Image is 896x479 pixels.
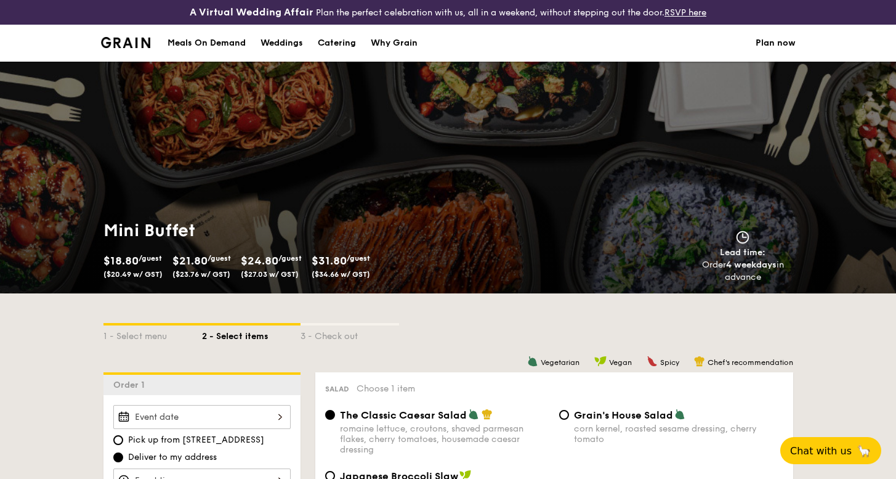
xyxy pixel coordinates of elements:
span: $31.80 [312,254,347,268]
span: Grain's House Salad [574,409,673,421]
img: icon-vegetarian.fe4039eb.svg [674,409,685,420]
span: $24.80 [241,254,278,268]
div: romaine lettuce, croutons, shaved parmesan flakes, cherry tomatoes, housemade caesar dressing [340,424,549,455]
a: Weddings [253,25,310,62]
span: /guest [278,254,302,263]
span: $21.80 [172,254,208,268]
span: Choose 1 item [357,383,415,394]
a: Why Grain [363,25,425,62]
span: Chat with us [790,445,852,457]
input: Pick up from [STREET_ADDRESS] [113,435,123,445]
span: /guest [347,254,370,263]
span: ($27.03 w/ GST) [241,270,299,279]
img: icon-clock.2db775ea.svg [733,231,752,244]
span: $18.80 [103,254,139,268]
input: Grain's House Saladcorn kernel, roasted sesame dressing, cherry tomato [559,410,569,420]
a: Catering [310,25,363,62]
span: /guest [208,254,231,263]
div: 1 - Select menu [103,325,202,343]
span: /guest [139,254,162,263]
img: icon-chef-hat.a58ddaea.svg [694,356,705,367]
span: Chef's recommendation [708,358,793,367]
span: Pick up from [STREET_ADDRESS] [128,434,264,446]
span: Spicy [660,358,679,367]
span: Lead time: [720,247,765,258]
div: 2 - Select items [202,325,301,343]
span: Deliver to my address [128,451,217,464]
span: ($23.76 w/ GST) [172,270,230,279]
strong: 4 weekdays [726,260,777,270]
span: The Classic Caesar Salad [340,409,467,421]
div: Why Grain [371,25,418,62]
img: Grain [101,37,151,48]
div: Plan the perfect celebration with us, all in a weekend, without stepping out the door. [150,5,747,20]
div: 3 - Check out [301,325,399,343]
span: Order 1 [113,380,150,390]
div: Weddings [260,25,303,62]
img: icon-chef-hat.a58ddaea.svg [482,409,493,420]
span: ($34.66 w/ GST) [312,270,370,279]
input: The Classic Caesar Saladromaine lettuce, croutons, shaved parmesan flakes, cherry tomatoes, house... [325,410,335,420]
span: Vegetarian [541,358,579,367]
a: Meals On Demand [160,25,253,62]
input: Deliver to my address [113,452,123,462]
span: 🦙 [857,444,871,458]
input: Event date [113,405,291,429]
img: icon-vegetarian.fe4039eb.svg [527,356,538,367]
span: Salad [325,385,349,393]
img: icon-spicy.37a8142b.svg [647,356,658,367]
span: Vegan [609,358,632,367]
span: ($20.49 w/ GST) [103,270,163,279]
h1: Mini Buffet [103,219,443,242]
h4: A Virtual Wedding Affair [190,5,313,20]
div: Catering [318,25,356,62]
a: Logotype [101,37,151,48]
button: Chat with us🦙 [780,437,881,464]
a: Plan now [756,25,796,62]
div: Order in advance [688,259,798,284]
img: icon-vegan.f8ff3823.svg [594,356,607,367]
div: corn kernel, roasted sesame dressing, cherry tomato [574,424,783,444]
div: Meals On Demand [167,25,246,62]
a: RSVP here [664,7,706,18]
img: icon-vegetarian.fe4039eb.svg [468,409,479,420]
